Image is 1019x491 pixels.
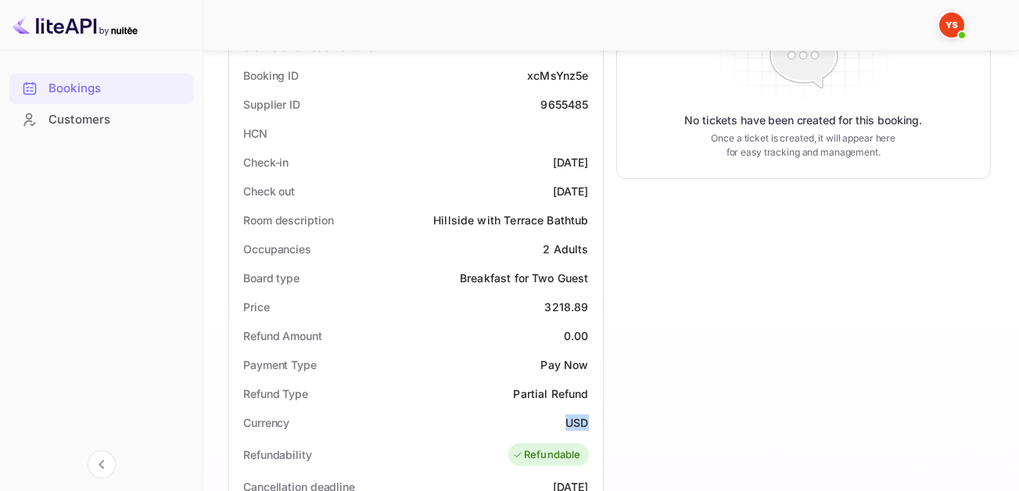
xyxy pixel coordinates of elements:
[513,385,588,402] div: Partial Refund
[460,270,588,286] div: Breakfast for Two Guest
[243,328,322,344] div: Refund Amount
[684,113,922,128] p: No tickets have been created for this booking.
[88,450,116,478] button: Collapse navigation
[543,241,588,257] div: 2 Adults
[243,270,300,286] div: Board type
[512,447,581,463] div: Refundable
[243,125,267,142] div: HCN
[527,67,588,84] div: xcMsYnz5e
[553,154,589,170] div: [DATE]
[553,183,589,199] div: [DATE]
[9,73,193,102] a: Bookings
[243,154,289,170] div: Check-in
[243,385,308,402] div: Refund Type
[243,357,317,373] div: Payment Type
[243,414,289,431] div: Currency
[243,299,270,315] div: Price
[9,105,193,135] div: Customers
[540,96,588,113] div: 9655485
[433,212,588,228] div: Hillside with Terrace Bathtub
[540,357,588,373] div: Pay Now
[9,105,193,134] a: Customers
[48,80,185,98] div: Bookings
[9,73,193,104] div: Bookings
[704,131,902,159] p: Once a ticket is created, it will appear here for easy tracking and management.
[544,299,588,315] div: 3218.89
[48,111,185,129] div: Customers
[243,446,312,463] div: Refundability
[243,183,295,199] div: Check out
[243,212,333,228] div: Room description
[243,241,311,257] div: Occupancies
[13,13,138,38] img: LiteAPI logo
[939,13,964,38] img: Yandex Support
[564,328,589,344] div: 0.00
[243,96,300,113] div: Supplier ID
[565,414,588,431] div: USD
[243,67,299,84] div: Booking ID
